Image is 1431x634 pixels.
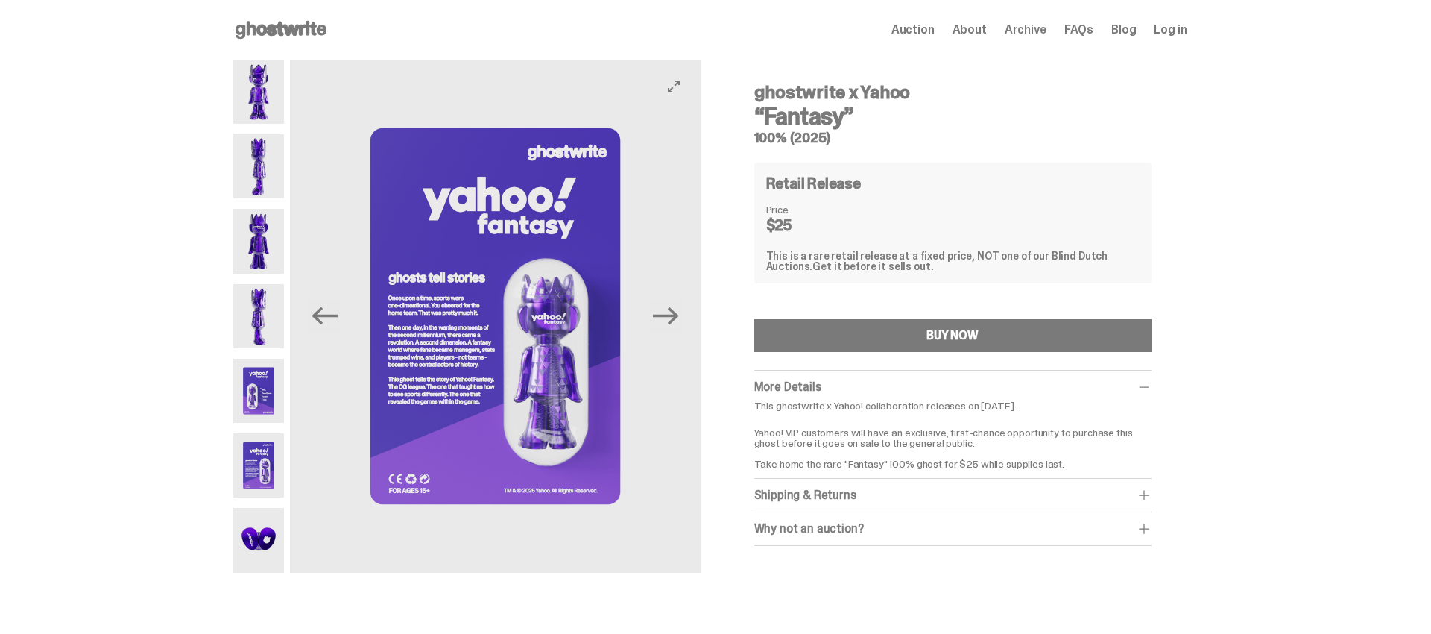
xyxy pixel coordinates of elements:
div: BUY NOW [926,330,979,342]
h4: ghostwrite x Yahoo [754,84,1152,101]
dd: $25 [766,218,841,233]
img: Yahoo-HG---7.png [233,508,285,572]
h4: Retail Release [766,176,861,191]
a: Log in [1154,24,1187,36]
a: Blog [1111,24,1136,36]
img: Yahoo-HG---1.png [233,60,285,124]
h3: “Fantasy” [754,104,1152,128]
button: BUY NOW [754,319,1152,352]
div: Why not an auction? [754,521,1152,536]
p: This ghostwrite x Yahoo! collaboration releases on [DATE]. [754,401,1152,411]
img: Yahoo-HG---6.png [290,60,700,573]
a: About [953,24,987,36]
button: View full-screen [665,78,683,95]
span: Get it before it sells out. [812,260,933,273]
img: Yahoo-HG---3.png [233,209,285,273]
img: Yahoo-HG---6.png [233,433,285,498]
img: Yahoo-HG---4.png [233,284,285,348]
p: Yahoo! VIP customers will have an exclusive, first-chance opportunity to purchase this ghost befo... [754,417,1152,469]
h5: 100% (2025) [754,131,1152,145]
img: Yahoo-HG---2.png [233,134,285,198]
span: More Details [754,379,821,395]
div: This is a rare retail release at a fixed price, NOT one of our Blind Dutch Auctions. [766,251,1140,272]
a: FAQs [1064,24,1093,36]
dt: Price [766,204,841,215]
div: Shipping & Returns [754,488,1152,503]
a: Auction [891,24,935,36]
button: Previous [308,300,341,333]
a: Archive [1005,24,1046,36]
button: Next [650,300,683,333]
img: Yahoo-HG---5.png [233,359,285,423]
